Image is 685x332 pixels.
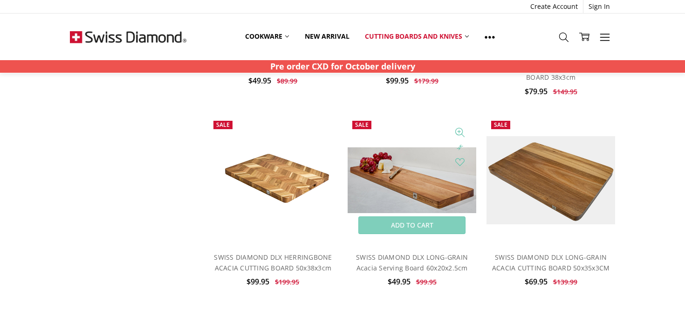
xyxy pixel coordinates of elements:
[356,253,468,272] a: SWISS DIAMOND DLX LONG-GRAIN Acacia Serving Board 60x20x2.5cm
[209,116,337,245] a: SWISS DIAMOND DLX HERRINGBONE ACACIA CUTTING BOARD 50x38x3cm
[553,277,577,286] span: $139.99
[70,14,186,60] img: Free Shipping On Every Order
[237,26,297,47] a: Cookware
[386,76,409,86] span: $99.95
[297,26,357,47] a: New arrival
[248,76,271,86] span: $49.95
[486,136,615,224] img: SWISS DIAMOND DLX LONG-GRAIN ACACIA CUTTING BOARD 50x35x3CM
[414,76,438,85] span: $179.99
[525,277,548,287] span: $69.95
[486,116,615,245] a: SWISS DIAMOND DLX LONG-GRAIN ACACIA CUTTING BOARD 50x35x3CM
[477,26,503,47] a: Show All
[355,121,369,129] span: Sale
[247,277,269,287] span: $99.95
[348,147,476,213] img: SWISS DIAMOND DLX LONG-GRAIN Acacia Serving Board 60x20x2.5cm
[209,137,337,223] img: SWISS DIAMOND DLX HERRINGBONE ACACIA CUTTING BOARD 50x38x3cm
[553,87,577,96] span: $149.95
[492,253,610,272] a: SWISS DIAMOND DLX LONG-GRAIN ACACIA CUTTING BOARD 50x35x3CM
[494,121,507,129] span: Sale
[275,277,299,286] span: $199.95
[214,253,332,272] a: SWISS DIAMOND DLX HERRINGBONE ACACIA CUTTING BOARD 50x38x3cm
[388,277,411,287] span: $49.95
[358,216,466,234] a: Add to Cart
[216,121,230,129] span: Sale
[416,277,437,286] span: $99.95
[348,116,476,245] a: SWISS DIAMOND DLX LONG-GRAIN Acacia Serving Board 60x20x2.5cm
[270,61,415,72] strong: Pre order CXD for October delivery
[357,26,477,47] a: Cutting boards and knives
[277,76,297,85] span: $89.99
[525,86,548,97] span: $79.95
